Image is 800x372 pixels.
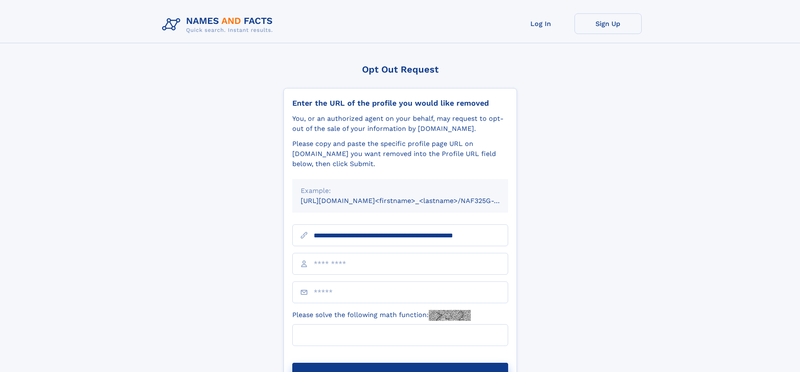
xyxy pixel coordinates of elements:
div: Enter the URL of the profile you would like removed [292,99,508,108]
small: [URL][DOMAIN_NAME]<firstname>_<lastname>/NAF325G-xxxxxxxx [301,197,524,205]
div: Example: [301,186,500,196]
div: Opt Out Request [283,64,517,75]
div: Please copy and paste the specific profile page URL on [DOMAIN_NAME] you want removed into the Pr... [292,139,508,169]
img: Logo Names and Facts [159,13,280,36]
label: Please solve the following math function: [292,310,471,321]
a: Sign Up [574,13,642,34]
div: You, or an authorized agent on your behalf, may request to opt-out of the sale of your informatio... [292,114,508,134]
a: Log In [507,13,574,34]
